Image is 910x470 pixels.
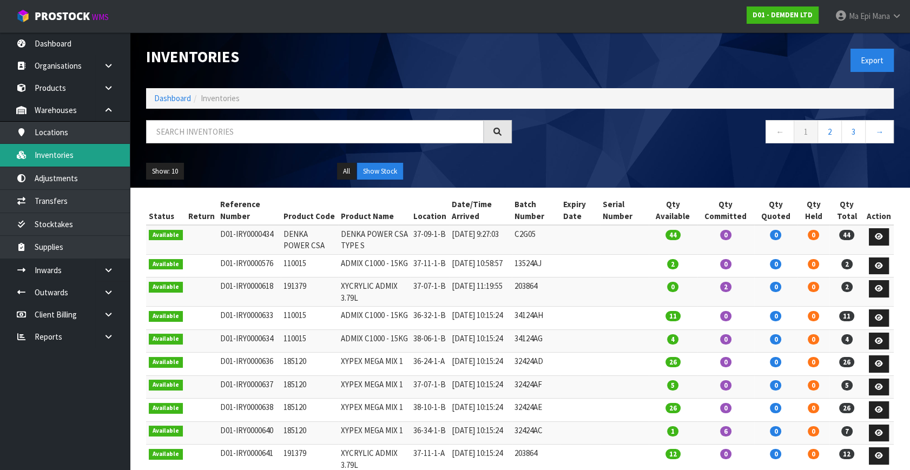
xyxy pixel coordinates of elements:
[665,403,681,413] span: 26
[149,334,183,345] span: Available
[337,163,356,180] button: All
[720,282,731,292] span: 2
[411,277,449,307] td: 37-07-1-B
[770,334,781,345] span: 0
[808,259,819,269] span: 0
[217,375,281,399] td: D01-IRY0000637
[872,11,890,21] span: Mana
[201,93,240,103] span: Inventories
[770,449,781,459] span: 0
[35,9,90,23] span: ProStock
[217,421,281,445] td: D01-IRY0000640
[149,449,183,460] span: Available
[217,353,281,376] td: D01-IRY0000636
[512,225,560,254] td: C2G05
[338,307,411,330] td: ADMIX C1000 - 15KG
[808,282,819,292] span: 0
[817,120,842,143] a: 2
[217,225,281,254] td: D01-IRY0000434
[217,196,281,225] th: Reference Number
[839,449,854,459] span: 12
[411,421,449,445] td: 36-34-1-B
[600,196,649,225] th: Serial Number
[808,403,819,413] span: 0
[149,311,183,322] span: Available
[149,403,183,414] span: Available
[281,307,338,330] td: 110015
[754,196,798,225] th: Qty Quoted
[667,259,678,269] span: 2
[770,282,781,292] span: 0
[794,120,818,143] a: 1
[512,254,560,277] td: 13524AJ
[512,421,560,445] td: 32424AC
[149,259,183,270] span: Available
[841,426,853,436] span: 7
[512,399,560,422] td: 32424AE
[697,196,754,225] th: Qty Committed
[217,307,281,330] td: D01-IRY0000633
[411,225,449,254] td: 37-09-1-B
[720,230,731,240] span: 0
[149,357,183,368] span: Available
[808,357,819,367] span: 0
[512,196,560,225] th: Batch Number
[808,426,819,436] span: 0
[839,311,854,321] span: 11
[411,329,449,353] td: 38-06-1-B
[449,277,511,307] td: [DATE] 11:19:55
[281,277,338,307] td: 191379
[770,403,781,413] span: 0
[797,196,829,225] th: Qty Held
[808,311,819,321] span: 0
[338,277,411,307] td: XYCRYLIC ADMIX 3.79L
[146,49,512,66] h1: Inventories
[411,399,449,422] td: 38-10-1-B
[850,49,894,72] button: Export
[770,230,781,240] span: 0
[146,163,184,180] button: Show: 10
[770,259,781,269] span: 0
[411,353,449,376] td: 36-24-1-A
[449,375,511,399] td: [DATE] 10:15:24
[770,311,781,321] span: 0
[839,403,854,413] span: 26
[411,254,449,277] td: 37-11-1-B
[281,353,338,376] td: 185120
[667,426,678,436] span: 1
[512,353,560,376] td: 32424AD
[808,230,819,240] span: 0
[411,307,449,330] td: 36-32-1-B
[864,196,894,225] th: Action
[338,421,411,445] td: XYPEX MEGA MIX 1
[720,357,731,367] span: 0
[449,399,511,422] td: [DATE] 10:15:24
[512,375,560,399] td: 32424AF
[357,163,403,180] button: Show Stock
[808,449,819,459] span: 0
[560,196,600,225] th: Expiry Date
[186,196,217,225] th: Return
[281,196,338,225] th: Product Code
[766,120,794,143] a: ←
[512,277,560,307] td: 203864
[217,254,281,277] td: D01-IRY0000576
[149,380,183,390] span: Available
[338,254,411,277] td: ADMIX C1000 - 15KG
[449,196,511,225] th: Date/Time Arrived
[747,6,819,24] a: D01 - DEMDEN LTD
[217,329,281,353] td: D01-IRY0000634
[449,254,511,277] td: [DATE] 10:58:57
[217,399,281,422] td: D01-IRY0000638
[667,380,678,390] span: 5
[411,375,449,399] td: 37-07-1-B
[16,9,30,23] img: cube-alt.png
[720,426,731,436] span: 6
[841,120,866,143] a: 3
[753,10,813,19] strong: D01 - DEMDEN LTD
[770,426,781,436] span: 0
[720,334,731,345] span: 0
[338,353,411,376] td: XYPEX MEGA MIX 1
[512,307,560,330] td: 34124AH
[770,357,781,367] span: 0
